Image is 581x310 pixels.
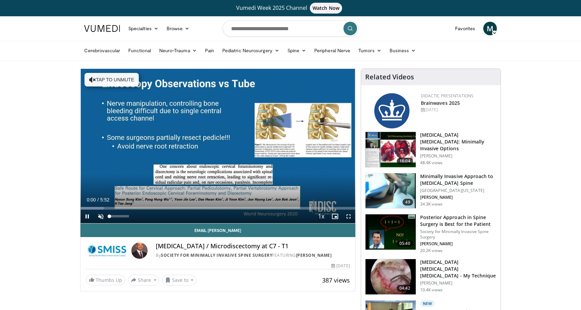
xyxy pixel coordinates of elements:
div: [DATE] [421,107,495,113]
a: Email [PERSON_NAME] [80,224,355,237]
span: 49 [402,199,413,206]
span: / [97,197,99,202]
a: Business [386,44,420,57]
p: [PERSON_NAME] [420,153,496,159]
p: 34.3K views [420,201,443,207]
div: Volume Level [109,215,129,217]
h4: [MEDICAL_DATA] / Microdiscectomy at C7 - T1 [156,243,350,250]
span: 5:52 [100,197,109,202]
img: VuMedi Logo [84,25,120,32]
button: Share [128,275,160,286]
div: [DATE] [331,263,350,269]
a: Vumedi Week 2025 ChannelWatch Now [85,3,496,14]
img: gaffar_3.png.150x105_q85_crop-smart_upscale.jpg [366,259,416,294]
video-js: Video Player [80,69,355,224]
button: Tap to unmute [85,73,139,86]
p: [PERSON_NAME] [420,241,496,247]
h3: Minimally Invasive Approach to [MEDICAL_DATA] Spine [420,173,496,187]
a: Specialties [124,22,163,35]
a: Thumbs Up [86,275,125,285]
input: Search topics, interventions [223,20,358,37]
p: New [420,300,435,307]
button: Save to [162,275,197,286]
a: Neuro-Trauma [155,44,201,57]
h4: Related Videos [365,73,414,81]
h3: [MEDICAL_DATA] [MEDICAL_DATA] [MEDICAL_DATA] - My Technique [420,259,496,279]
span: 0:00 [87,197,96,202]
h3: [MEDICAL_DATA] [MEDICAL_DATA]: Minimally Invasive Options [420,132,496,152]
button: Fullscreen [342,210,355,223]
a: M [483,22,497,35]
a: Peripheral Nerve [310,44,354,57]
p: Society for Minimally Invasive Spine Surgery [420,229,496,240]
a: 04:42 [MEDICAL_DATA] [MEDICAL_DATA] [MEDICAL_DATA] - My Technique [PERSON_NAME] 10.4K views [365,259,496,295]
a: [PERSON_NAME] [296,252,332,258]
img: 24fc6d06-05ab-49be-9020-6cb578b60684.png.150x105_q85_autocrop_double_scale_upscale_version-0.2.jpg [374,93,410,129]
button: Pause [80,210,94,223]
button: Unmute [94,210,108,223]
img: Society for Minimally Invasive Spine Surgery [86,243,129,259]
button: Enable picture-in-picture mode [328,210,342,223]
div: Didactic Presentations [421,93,495,99]
img: Avatar [131,243,148,259]
div: By FEATURING [156,252,350,258]
a: Pediatric Neurosurgery [218,44,283,57]
div: Progress Bar [80,207,355,210]
a: Spine [283,44,310,57]
span: 387 views [322,276,350,284]
p: 48.4K views [420,160,443,166]
a: Pain [201,44,218,57]
img: 9f1438f7-b5aa-4a55-ab7b-c34f90e48e66.150x105_q85_crop-smart_upscale.jpg [366,132,416,167]
img: 3b6f0384-b2b2-4baa-b997-2e524ebddc4b.150x105_q85_crop-smart_upscale.jpg [366,214,416,250]
a: 49 Minimally Invasive Approach to [MEDICAL_DATA] Spine [GEOGRAPHIC_DATA][US_STATE] [PERSON_NAME] ... [365,173,496,209]
h3: Posterior Approach in Spine Surgery is Best for the Patient [420,214,496,228]
a: Cerebrovascular [80,44,124,57]
p: [PERSON_NAME] [420,195,496,200]
span: 05:40 [397,240,413,247]
a: Tumors [354,44,386,57]
p: [PERSON_NAME] [420,280,496,286]
a: Functional [124,44,155,57]
a: Favorites [451,22,479,35]
p: [GEOGRAPHIC_DATA][US_STATE] [420,188,496,193]
p: 10.4K views [420,287,443,293]
a: 16:04 [MEDICAL_DATA] [MEDICAL_DATA]: Minimally Invasive Options [PERSON_NAME] 48.4K views [365,132,496,168]
p: 20.2K views [420,248,443,253]
a: Browse [163,22,194,35]
a: Society for Minimally Invasive Spine Surgery [161,252,272,258]
img: 38787_0000_3.png.150x105_q85_crop-smart_upscale.jpg [366,173,416,209]
span: 04:42 [397,285,413,292]
span: Watch Now [310,3,342,14]
span: 16:04 [397,158,413,164]
a: Brainwaves 2025 [421,100,460,106]
a: 05:40 Posterior Approach in Spine Surgery is Best for the Patient Society for Minimally Invasive ... [365,214,496,253]
button: Playback Rate [315,210,328,223]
